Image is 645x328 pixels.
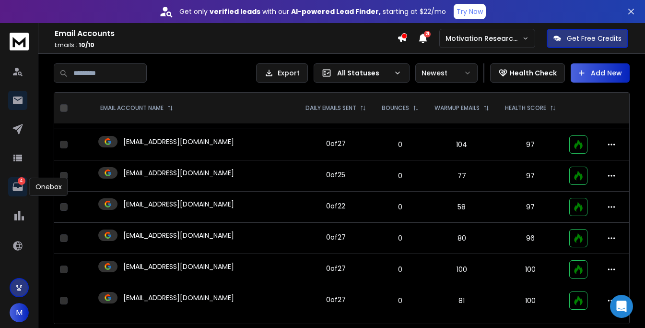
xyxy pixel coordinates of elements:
[326,139,346,148] div: 0 of 27
[547,29,628,48] button: Get Free Credits
[457,7,483,16] p: Try Now
[55,28,397,39] h1: Email Accounts
[123,293,234,303] p: [EMAIL_ADDRESS][DOMAIN_NAME]
[497,254,563,285] td: 100
[380,296,421,305] p: 0
[123,262,234,271] p: [EMAIL_ADDRESS][DOMAIN_NAME]
[426,192,497,223] td: 58
[426,254,497,285] td: 100
[490,63,565,83] button: Health Check
[454,4,486,19] button: Try Now
[380,171,421,181] p: 0
[326,264,346,273] div: 0 of 27
[291,7,381,16] strong: AI-powered Lead Finder,
[256,63,308,83] button: Export
[123,231,234,240] p: [EMAIL_ADDRESS][DOMAIN_NAME]
[497,192,563,223] td: 97
[505,104,546,112] p: HEALTH SCORE
[123,168,234,178] p: [EMAIL_ADDRESS][DOMAIN_NAME]
[426,129,497,160] td: 104
[380,233,421,243] p: 0
[380,140,421,149] p: 0
[426,223,497,254] td: 80
[446,34,522,43] p: Motivation Research Outreach
[567,34,622,43] p: Get Free Credits
[100,104,173,112] div: EMAIL ACCOUNT NAME
[10,303,29,322] button: M
[326,232,346,242] div: 0 of 27
[497,160,563,192] td: 97
[434,104,480,112] p: WARMUP EMAILS
[123,199,234,209] p: [EMAIL_ADDRESS][DOMAIN_NAME]
[55,41,397,49] p: Emails :
[571,63,630,83] button: Add New
[10,33,29,50] img: logo
[326,295,346,304] div: 0 of 27
[305,104,356,112] p: DAILY EMAILS SENT
[380,265,421,274] p: 0
[424,31,431,37] span: 21
[8,177,27,196] a: 4
[382,104,409,112] p: BOUNCES
[426,160,497,192] td: 77
[610,295,633,318] div: Open Intercom Messenger
[510,68,557,78] p: Health Check
[497,129,563,160] td: 97
[29,178,68,196] div: Onebox
[326,201,345,211] div: 0 of 22
[380,202,421,212] p: 0
[426,285,497,316] td: 81
[415,63,478,83] button: Newest
[179,7,446,16] p: Get only with our starting at $22/mo
[79,41,94,49] span: 10 / 10
[123,137,234,146] p: [EMAIL_ADDRESS][DOMAIN_NAME]
[497,285,563,316] td: 100
[326,170,345,180] div: 0 of 25
[18,177,25,185] p: 4
[337,68,390,78] p: All Statuses
[210,7,260,16] strong: verified leads
[497,223,563,254] td: 96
